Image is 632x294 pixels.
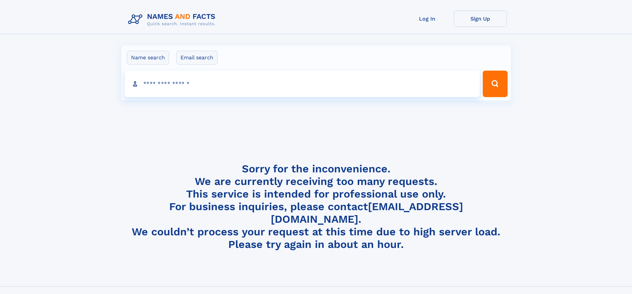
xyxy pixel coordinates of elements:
[271,200,463,225] a: [EMAIL_ADDRESS][DOMAIN_NAME]
[483,71,507,97] button: Search Button
[125,162,507,251] h4: Sorry for the inconvenience. We are currently receiving too many requests. This service is intend...
[125,71,480,97] input: search input
[176,51,218,65] label: Email search
[454,11,507,27] a: Sign Up
[401,11,454,27] a: Log In
[127,51,169,65] label: Name search
[125,11,221,29] img: Logo Names and Facts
